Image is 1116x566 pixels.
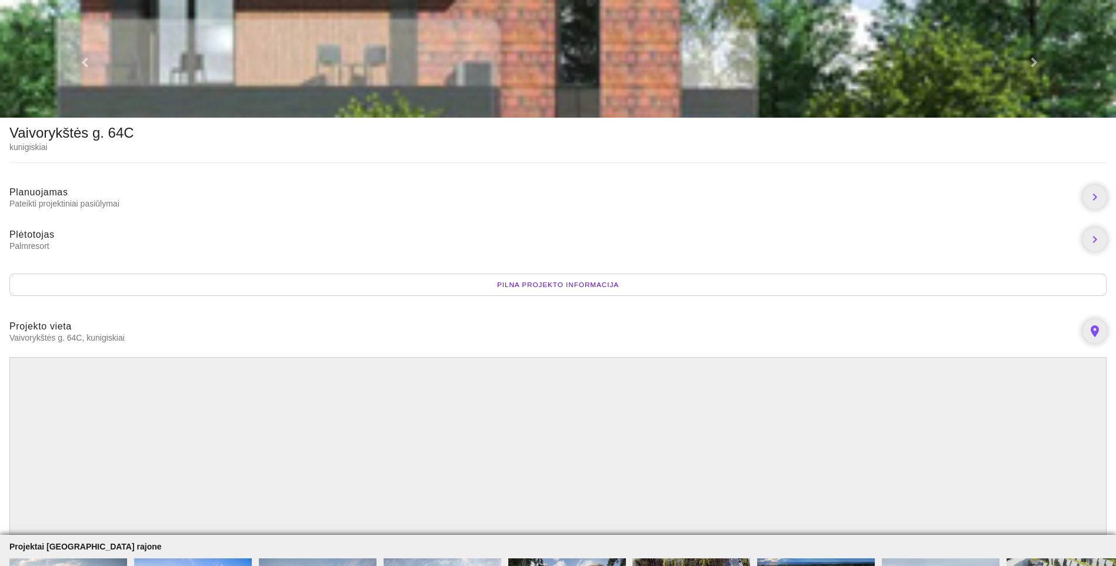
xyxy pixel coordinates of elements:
a: chevron_right [1083,228,1107,251]
span: Plėtotojas [9,229,55,239]
div: Pilna projekto informacija [9,274,1107,296]
i: chevron_right [1088,232,1102,247]
div: kunigiskiai [9,141,134,153]
div: Vaivorykštės g. 64C [9,127,134,139]
a: place [1083,319,1107,343]
span: Vaivorykštės g. 64C, kunigiskiai [9,332,1074,343]
i: place [1088,324,1102,338]
span: Projekto vieta [9,321,72,331]
span: Pateikti projektiniai pasiūlymai [9,198,1074,209]
span: Palmresort [9,241,1074,251]
a: chevron_right [1083,185,1107,209]
span: Planuojamas [9,187,68,197]
i: chevron_right [1088,190,1102,204]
